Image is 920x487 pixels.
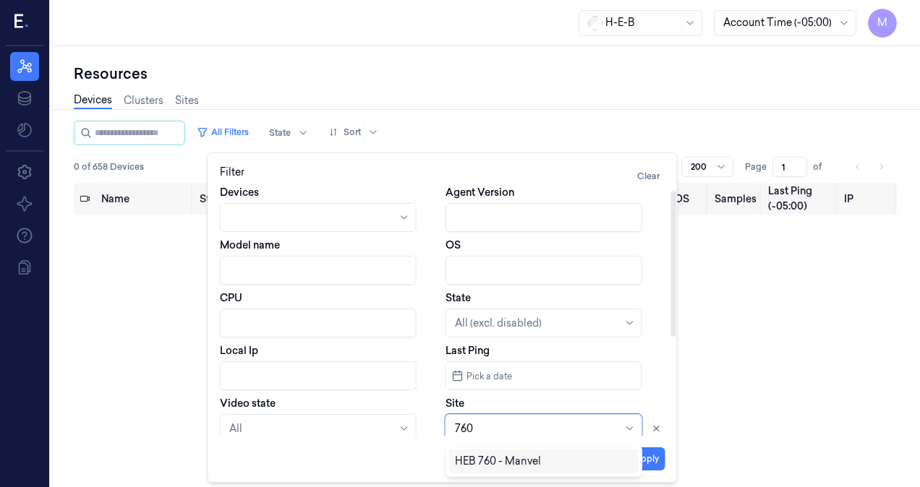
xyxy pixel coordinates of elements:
[175,93,199,108] a: Sites
[220,290,242,305] label: CPU
[446,238,461,252] label: OS
[74,92,112,109] a: Devices
[74,160,144,173] span: 0 of 658 Devices
[631,165,665,188] button: Clear
[220,396,276,410] label: Video state
[446,343,490,358] label: Last Ping
[709,183,762,215] th: Samples
[191,121,255,144] button: All Filters
[74,215,897,284] td: No results.
[629,447,665,470] button: Apply
[194,183,244,215] th: State
[95,183,194,215] th: Name
[220,238,280,252] label: Model name
[838,183,897,215] th: IP
[446,185,514,199] label: Agent Version
[848,157,891,177] nav: pagination
[455,454,541,469] div: HEB 760 - Manvel
[762,183,838,215] th: Last Ping (-05:00)
[446,290,471,305] label: State
[220,185,259,199] label: Devices
[668,183,709,215] th: OS
[74,64,897,84] div: Resources
[745,160,767,173] span: Page
[868,9,897,38] button: M
[813,160,836,173] span: of
[124,93,163,108] a: Clusters
[220,343,258,358] label: Local Ip
[464,369,512,383] span: Pick a date
[446,361,642,390] button: Pick a date
[220,165,665,188] div: Filter
[446,396,464,410] label: Site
